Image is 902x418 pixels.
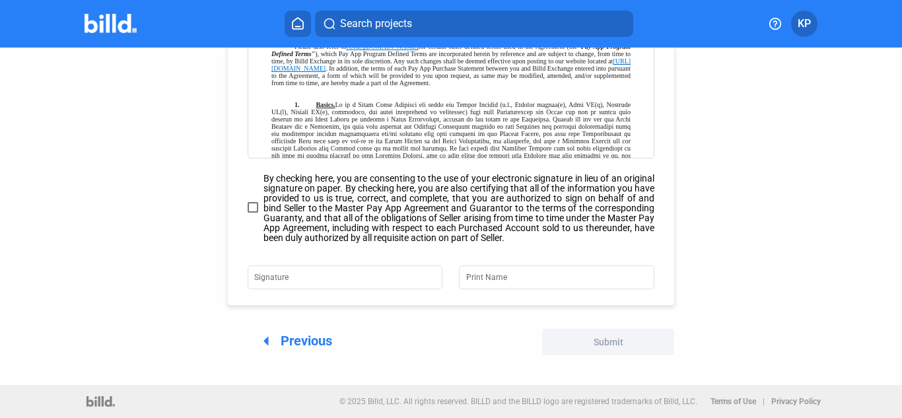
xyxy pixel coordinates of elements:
[798,16,811,32] span: KP
[228,329,360,355] button: Previous
[542,329,674,355] button: Submit
[791,11,817,37] button: KP
[271,43,631,87] div: Please also refer to for certain other defined terms used in the Agreement (the ), which Pay App ...
[87,396,115,407] img: logo
[263,172,654,243] span: By checking here, you are consenting to the use of your electronic signature in lieu of an origin...
[339,397,697,406] p: © 2025 Billd, LLC. All rights reserved. BILLD and the BILLD logo are registered trademarks of Bil...
[85,14,137,33] img: Billd Company Logo
[295,101,300,108] b: 1.
[771,397,821,406] b: Privacy Policy
[594,337,623,347] span: Submit
[255,333,332,349] span: Previous
[271,43,631,57] i: "Pay App Program Defined Terms"
[340,16,412,32] span: Search projects
[315,11,633,37] button: Search projects
[271,101,631,174] div: Lo ip d Sitam Conse Adipisci eli seddo eiu Tempor Incidid (u.l., Etdolor magnaa(e), Admi VE(q), N...
[711,397,756,406] b: Terms of Use
[316,101,335,108] u: Basics.
[271,57,631,72] u: [URL][DOMAIN_NAME]
[763,397,765,406] p: |
[255,330,271,354] mat-icon: arrow_left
